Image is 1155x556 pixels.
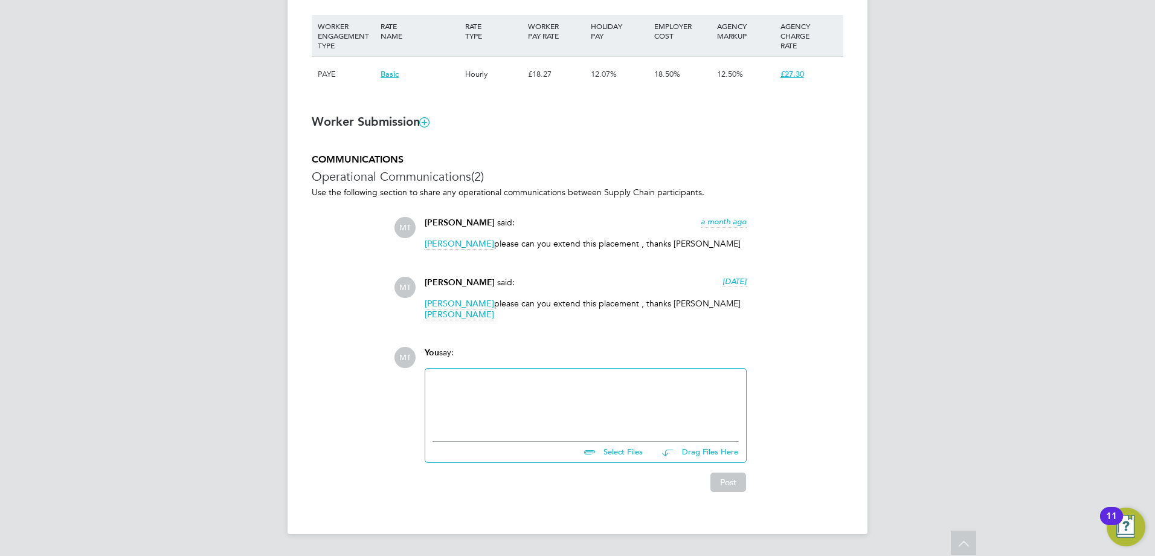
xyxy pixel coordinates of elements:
h3: Operational Communications [312,169,843,184]
div: £18.27 [525,57,588,92]
span: [DATE] [722,276,747,286]
b: Worker Submission [312,114,429,129]
span: [PERSON_NAME] [425,238,494,250]
div: PAYE [315,57,378,92]
div: Hourly [462,57,525,92]
div: RATE TYPE [462,15,525,47]
span: MT [394,217,416,238]
span: said: [497,277,515,288]
button: Open Resource Center, 11 new notifications [1107,508,1145,546]
button: Post [710,473,746,492]
p: please can you extend this placement , thanks [PERSON_NAME] [425,298,747,320]
span: [PERSON_NAME] [425,277,495,288]
div: say: [425,347,747,368]
div: 11 [1106,516,1117,532]
div: EMPLOYER COST [651,15,714,47]
p: please can you extend this placement , thanks [PERSON_NAME] [425,238,747,249]
span: £27.30 [780,69,804,79]
div: AGENCY CHARGE RATE [777,15,840,56]
h5: COMMUNICATIONS [312,154,843,166]
p: Use the following section to share any operational communications between Supply Chain participants. [312,187,843,198]
div: WORKER ENGAGEMENT TYPE [315,15,378,56]
span: 12.50% [717,69,743,79]
span: 12.07% [591,69,617,79]
div: WORKER PAY RATE [525,15,588,47]
span: MT [394,347,416,368]
div: AGENCY MARKUP [714,15,777,47]
span: 18.50% [654,69,680,79]
span: [PERSON_NAME] [425,298,494,309]
span: (2) [471,169,484,184]
button: Drag Files Here [652,440,739,465]
span: You [425,347,439,358]
span: said: [497,217,515,228]
span: a month ago [701,216,747,227]
span: [PERSON_NAME] [425,309,494,320]
span: [PERSON_NAME] [425,218,495,228]
div: HOLIDAY PAY [588,15,651,47]
span: Basic [381,69,399,79]
div: RATE NAME [378,15,462,47]
span: MT [394,277,416,298]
